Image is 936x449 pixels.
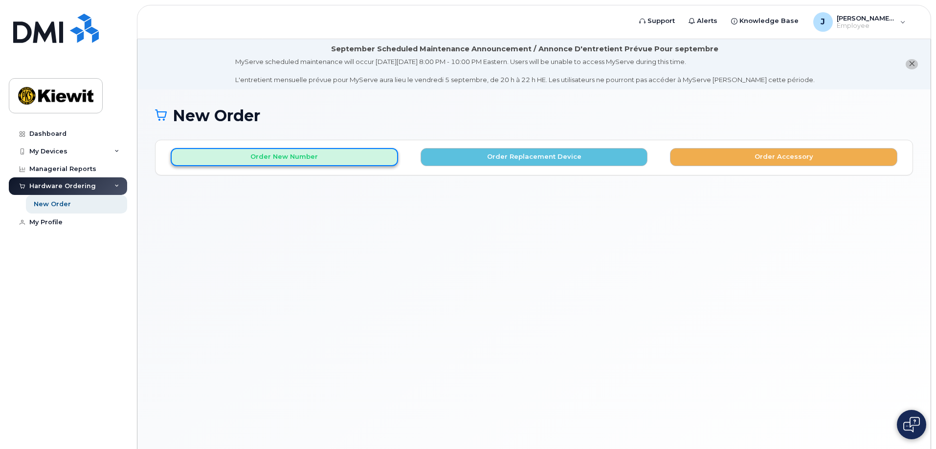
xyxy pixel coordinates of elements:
[171,148,398,166] button: Order New Number
[331,44,718,54] div: September Scheduled Maintenance Announcement / Annonce D'entretient Prévue Pour septembre
[155,107,913,124] h1: New Order
[670,148,897,166] button: Order Accessory
[421,148,648,166] button: Order Replacement Device
[906,59,918,69] button: close notification
[903,417,920,432] img: Open chat
[235,57,815,85] div: MyServe scheduled maintenance will occur [DATE][DATE] 8:00 PM - 10:00 PM Eastern. Users will be u...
